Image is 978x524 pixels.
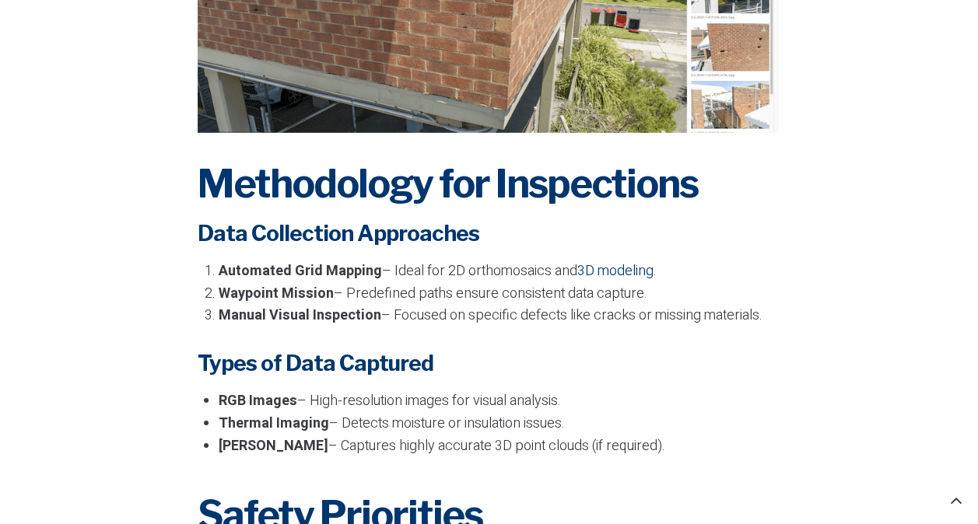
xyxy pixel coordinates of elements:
strong: Automated Grid Mapping [219,260,382,281]
li: – Predefined paths ensure consistent data capture. [219,283,781,306]
li: – Captures highly accurate 3D point clouds (if required). [219,435,781,458]
li: – Ideal for 2D orthomosaics and . [219,260,781,283]
li: – High-resolution images for visual analysis. [219,390,781,413]
strong: Thermal Imaging [219,413,329,434]
strong: Types of Data Captured [198,350,433,376]
strong: Methodology for Inspections [198,160,698,207]
strong: RGB Images [219,390,297,411]
strong: Data Collection Approaches [198,220,479,246]
strong: [PERSON_NAME] [219,435,328,456]
strong: Waypoint Mission [219,283,334,304]
a: 3D modeling [577,260,654,281]
li: – Focused on specific defects like cracks or missing materials. [219,305,781,327]
strong: Manual Visual Inspection [219,305,381,326]
li: – Detects moisture or insulation issues. [219,413,781,435]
